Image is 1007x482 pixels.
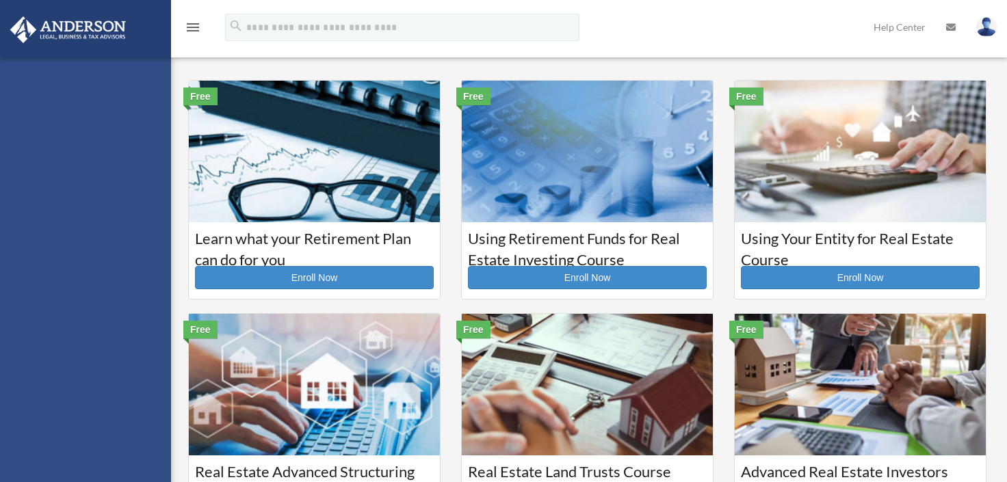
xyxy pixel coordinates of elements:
[468,266,707,289] a: Enroll Now
[468,228,707,263] h3: Using Retirement Funds for Real Estate Investing Course
[729,88,763,105] div: Free
[976,17,997,37] img: User Pic
[741,228,980,263] h3: Using Your Entity for Real Estate Course
[6,16,130,43] img: Anderson Advisors Platinum Portal
[185,19,201,36] i: menu
[729,321,763,338] div: Free
[195,266,434,289] a: Enroll Now
[195,228,434,263] h3: Learn what your Retirement Plan can do for you
[741,266,980,289] a: Enroll Now
[456,321,491,338] div: Free
[456,88,491,105] div: Free
[185,24,201,36] a: menu
[183,321,218,338] div: Free
[183,88,218,105] div: Free
[228,18,244,34] i: search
